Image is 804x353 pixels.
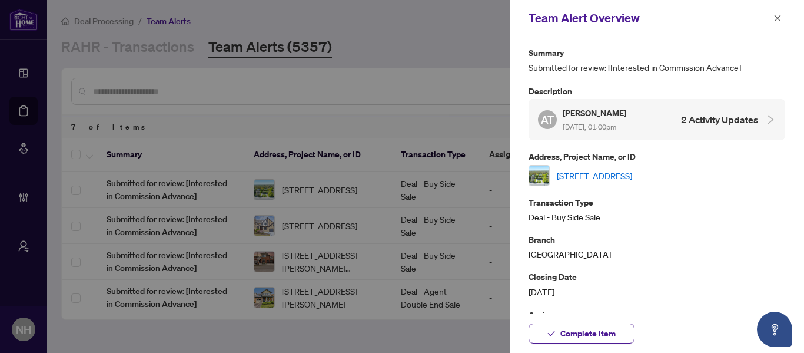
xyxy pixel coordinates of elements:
p: Description [529,84,785,98]
span: Complete Item [560,324,616,343]
img: thumbnail-img [529,166,549,186]
button: Open asap [757,312,792,347]
span: Submitted for review: [Interested in Commission Advance] [529,61,785,74]
span: collapsed [765,114,776,125]
p: Summary [529,46,785,60]
span: close [773,14,782,22]
p: Closing Date [529,270,785,283]
span: AT [541,111,554,128]
a: [STREET_ADDRESS] [557,169,632,182]
button: Complete Item [529,324,634,344]
div: Deal - Buy Side Sale [529,196,785,223]
h5: [PERSON_NAME] [563,106,628,120]
h4: 2 Activity Updates [681,113,758,127]
div: [GEOGRAPHIC_DATA] [529,233,785,260]
span: check [547,329,556,338]
div: Team Alert Overview [529,9,770,27]
span: [DATE], 01:00pm [563,123,616,131]
p: Assignee [529,308,785,321]
div: [DATE] [529,270,785,298]
p: Transaction Type [529,196,785,209]
div: AT[PERSON_NAME] [DATE], 01:00pm2 Activity Updates [529,99,785,140]
p: Address, Project Name, or ID [529,150,785,163]
p: Branch [529,233,785,246]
